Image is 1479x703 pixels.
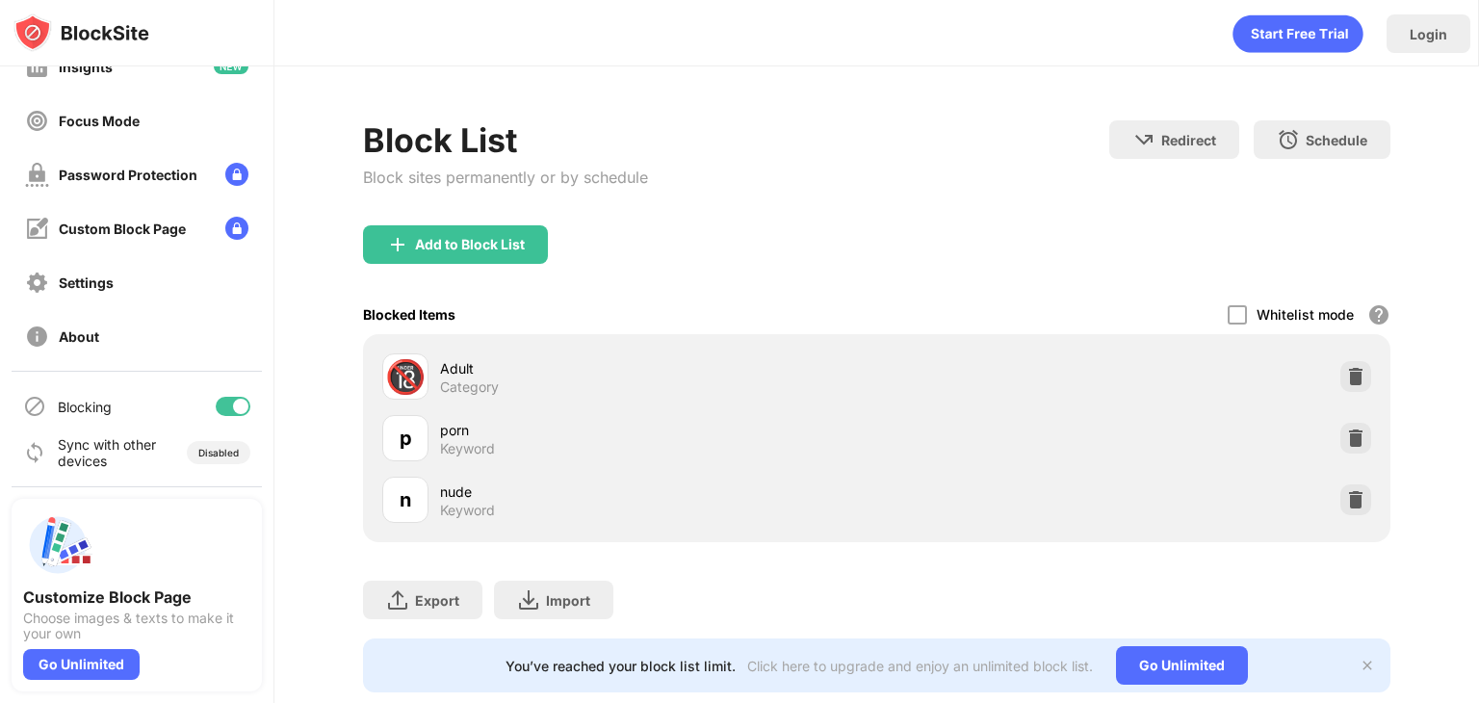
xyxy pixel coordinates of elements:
div: Go Unlimited [1116,646,1248,685]
div: Add to Block List [415,237,525,252]
img: lock-menu.svg [225,217,248,240]
div: Whitelist mode [1257,306,1354,323]
div: porn [440,420,876,440]
div: Block List [363,120,648,160]
div: Choose images & texts to make it your own [23,611,250,641]
div: Adult [440,358,876,378]
img: x-button.svg [1360,658,1375,673]
img: insights-off.svg [25,55,49,79]
img: focus-off.svg [25,109,49,133]
div: About [59,328,99,345]
div: Import [546,592,590,609]
div: You’ve reached your block list limit. [506,658,736,674]
div: 🔞 [385,357,426,397]
img: customize-block-page-off.svg [25,217,49,241]
div: n [400,485,411,514]
div: Blocking [58,399,112,415]
div: p [400,424,412,453]
img: about-off.svg [25,325,49,349]
div: Blocked Items [363,306,455,323]
img: settings-off.svg [25,271,49,295]
img: password-protection-off.svg [25,163,49,187]
div: Customize Block Page [23,587,250,607]
img: lock-menu.svg [225,163,248,186]
div: Password Protection [59,167,197,183]
div: Keyword [440,502,495,519]
div: Click here to upgrade and enjoy an unlimited block list. [747,658,1093,674]
img: logo-blocksite.svg [13,13,149,52]
div: Block sites permanently or by schedule [363,168,648,187]
div: animation [1232,14,1363,53]
img: new-icon.svg [214,59,248,74]
div: Export [415,592,459,609]
div: Custom Block Page [59,221,186,237]
div: Schedule [1306,132,1367,148]
div: Insights [59,59,113,75]
img: blocking-icon.svg [23,395,46,418]
div: Keyword [440,440,495,457]
div: Settings [59,274,114,291]
img: sync-icon.svg [23,441,46,464]
div: Category [440,378,499,396]
div: Disabled [198,447,239,458]
div: nude [440,482,876,502]
div: Login [1410,26,1447,42]
div: Redirect [1161,132,1216,148]
div: Focus Mode [59,113,140,129]
div: Go Unlimited [23,649,140,680]
img: push-custom-page.svg [23,510,92,580]
div: Sync with other devices [58,436,157,469]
